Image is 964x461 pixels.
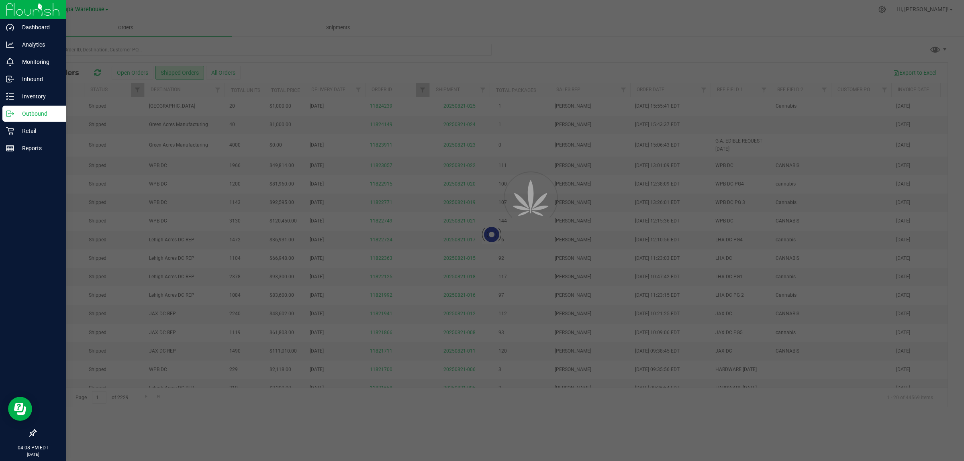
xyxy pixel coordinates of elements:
[14,109,62,118] p: Outbound
[6,75,14,83] inline-svg: Inbound
[14,92,62,101] p: Inventory
[4,444,62,451] p: 04:08 PM EDT
[6,127,14,135] inline-svg: Retail
[14,74,62,84] p: Inbound
[6,58,14,66] inline-svg: Monitoring
[6,92,14,100] inline-svg: Inventory
[14,57,62,67] p: Monitoring
[14,126,62,136] p: Retail
[6,23,14,31] inline-svg: Dashboard
[4,451,62,457] p: [DATE]
[14,22,62,32] p: Dashboard
[14,143,62,153] p: Reports
[14,40,62,49] p: Analytics
[6,41,14,49] inline-svg: Analytics
[6,144,14,152] inline-svg: Reports
[8,397,32,421] iframe: Resource center
[6,110,14,118] inline-svg: Outbound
